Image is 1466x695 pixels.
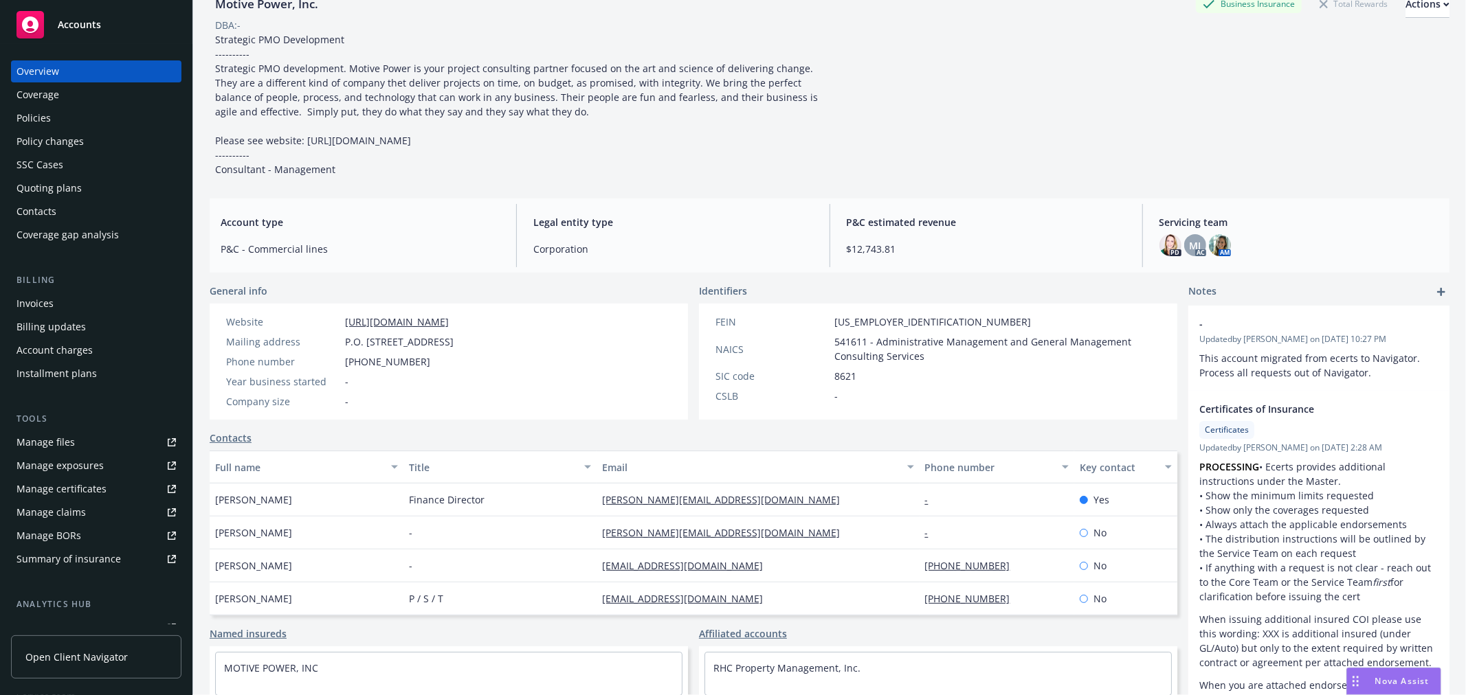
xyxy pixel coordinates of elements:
[925,559,1021,572] a: [PHONE_NUMBER]
[925,592,1021,605] a: [PHONE_NUMBER]
[11,525,181,547] a: Manage BORs
[11,431,181,453] a: Manage files
[16,548,121,570] div: Summary of insurance
[533,215,812,229] span: Legal entity type
[920,451,1074,483] button: Phone number
[715,369,829,383] div: SIC code
[409,591,443,606] span: P / S / T
[597,451,919,483] button: Email
[16,525,81,547] div: Manage BORs
[226,315,340,329] div: Website
[16,84,59,106] div: Coverage
[16,154,63,176] div: SSC Cases
[345,374,348,389] span: -
[11,107,181,129] a: Policies
[1093,525,1107,540] span: No
[1188,284,1217,300] span: Notes
[1159,234,1181,256] img: photo
[226,394,340,409] div: Company size
[834,334,1161,363] span: 541611 - Administrative Management and General Management Consulting Services
[345,334,454,349] span: P.O. [STREET_ADDRESS]
[16,501,86,523] div: Manage claims
[215,558,292,573] span: [PERSON_NAME]
[215,492,292,507] span: [PERSON_NAME]
[11,478,181,500] a: Manage certificates
[16,224,119,246] div: Coverage gap analysis
[715,342,829,356] div: NAICS
[210,451,403,483] button: Full name
[345,354,430,369] span: [PHONE_NUMBER]
[847,215,1126,229] span: P&C estimated revenue
[345,394,348,409] span: -
[409,492,485,507] span: Finance Director
[11,501,181,523] a: Manage claims
[1093,492,1109,507] span: Yes
[226,354,340,369] div: Phone number
[1373,576,1390,589] em: first
[16,478,107,500] div: Manage certificates
[221,242,500,256] span: P&C - Commercial lines
[699,284,747,298] span: Identifiers
[11,363,181,385] a: Installment plans
[1199,442,1439,454] span: Updated by [PERSON_NAME] on [DATE] 2:28 AM
[1199,317,1403,331] span: -
[1199,612,1439,670] p: When issuing additional insured COI please use this wording: XXX is additional insured (under GL/...
[221,215,500,229] span: Account type
[16,60,59,82] div: Overview
[226,334,340,349] div: Mailing address
[1209,234,1231,256] img: photo
[11,224,181,246] a: Coverage gap analysis
[925,460,1054,475] div: Phone number
[226,374,340,389] div: Year business started
[713,661,860,674] a: RHC Property Management, Inc.
[16,363,97,385] div: Installment plans
[1189,238,1201,253] span: MJ
[16,431,75,453] div: Manage files
[602,559,774,572] a: [EMAIL_ADDRESS][DOMAIN_NAME]
[715,315,829,329] div: FEIN
[11,201,181,223] a: Contacts
[11,273,181,287] div: Billing
[602,493,851,506] a: [PERSON_NAME][EMAIL_ADDRESS][DOMAIN_NAME]
[403,451,597,483] button: Title
[1199,460,1259,473] strong: PROCESSING
[11,597,181,611] div: Analytics hub
[210,284,267,298] span: General info
[16,177,82,199] div: Quoting plans
[16,617,131,639] div: Loss summary generator
[215,460,383,475] div: Full name
[16,201,56,223] div: Contacts
[11,455,181,477] span: Manage exposures
[16,130,84,152] div: Policy changes
[11,177,181,199] a: Quoting plans
[11,5,181,44] a: Accounts
[11,617,181,639] a: Loss summary generator
[1199,402,1403,416] span: Certificates of Insurance
[11,316,181,338] a: Billing updates
[715,389,829,403] div: CSLB
[834,315,1031,329] span: [US_EMPLOYER_IDENTIFICATION_NUMBER]
[533,242,812,256] span: Corporation
[16,339,93,361] div: Account charges
[25,650,128,664] span: Open Client Navigator
[409,558,412,573] span: -
[1159,215,1439,229] span: Servicing team
[602,460,898,475] div: Email
[602,592,774,605] a: [EMAIL_ADDRESS][DOMAIN_NAME]
[11,339,181,361] a: Account charges
[11,293,181,315] a: Invoices
[16,455,104,477] div: Manage exposures
[215,33,821,176] span: Strategic PMO Development ---------- Strategic PMO development. Motive Power is your project cons...
[11,548,181,570] a: Summary of insurance
[215,591,292,606] span: [PERSON_NAME]
[1375,675,1430,687] span: Nova Assist
[409,460,577,475] div: Title
[1074,451,1177,483] button: Key contact
[1199,352,1423,379] span: This account migrated from ecerts to Navigator. Process all requests out of Navigator.
[1205,424,1249,436] span: Certificates
[1188,306,1450,391] div: -Updatedby [PERSON_NAME] on [DATE] 10:27 PMThis account migrated from ecerts to Navigator. Proces...
[11,60,181,82] a: Overview
[925,526,940,539] a: -
[11,130,181,152] a: Policy changes
[925,493,940,506] a: -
